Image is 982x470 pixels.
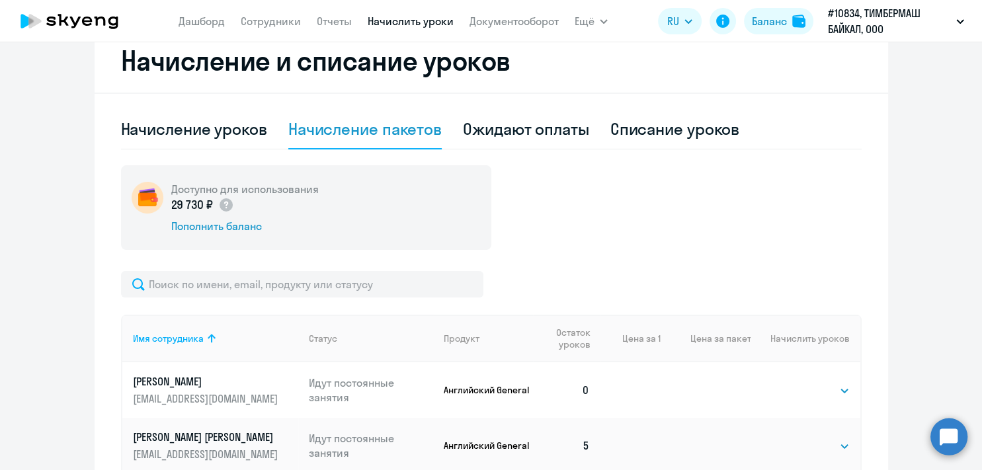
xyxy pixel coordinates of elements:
[752,13,787,29] div: Баланс
[171,182,319,196] h5: Доступно для использования
[309,333,433,344] div: Статус
[744,8,813,34] button: Балансbalance
[444,333,479,344] div: Продукт
[171,196,235,214] p: 29 730 ₽
[133,374,299,406] a: [PERSON_NAME][EMAIL_ADDRESS][DOMAIN_NAME]
[444,384,533,396] p: Английский General
[575,13,594,29] span: Ещё
[309,333,337,344] div: Статус
[575,8,608,34] button: Ещё
[533,362,600,418] td: 0
[133,447,281,461] p: [EMAIL_ADDRESS][DOMAIN_NAME]
[470,15,559,28] a: Документооборот
[544,327,591,350] span: Остаток уроков
[368,15,454,28] a: Начислить уроки
[544,327,600,350] div: Остаток уроков
[241,15,301,28] a: Сотрудники
[121,45,862,77] h2: Начисление и списание уроков
[133,333,299,344] div: Имя сотрудника
[133,430,281,444] p: [PERSON_NAME] [PERSON_NAME]
[821,5,971,37] button: #10834, ТИМБЕРМАШ БАЙКАЛ, ООО
[661,315,751,362] th: Цена за пакет
[828,5,951,37] p: #10834, ТИМБЕРМАШ БАЙКАЛ, ООО
[600,315,661,362] th: Цена за 1
[309,431,433,460] p: Идут постоянные занятия
[610,118,740,139] div: Списание уроков
[121,118,267,139] div: Начисление уроков
[288,118,442,139] div: Начисление пакетов
[317,15,352,28] a: Отчеты
[658,8,702,34] button: RU
[121,271,483,297] input: Поиск по имени, email, продукту или статусу
[171,219,319,233] div: Пополнить баланс
[179,15,225,28] a: Дашборд
[444,440,533,451] p: Английский General
[463,118,589,139] div: Ожидают оплаты
[133,391,281,406] p: [EMAIL_ADDRESS][DOMAIN_NAME]
[792,15,805,28] img: balance
[133,333,204,344] div: Имя сотрудника
[309,375,433,405] p: Идут постоянные занятия
[667,13,679,29] span: RU
[133,374,281,389] p: [PERSON_NAME]
[444,333,533,344] div: Продукт
[133,430,299,461] a: [PERSON_NAME] [PERSON_NAME][EMAIL_ADDRESS][DOMAIN_NAME]
[132,182,163,214] img: wallet-circle.png
[751,315,860,362] th: Начислить уроков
